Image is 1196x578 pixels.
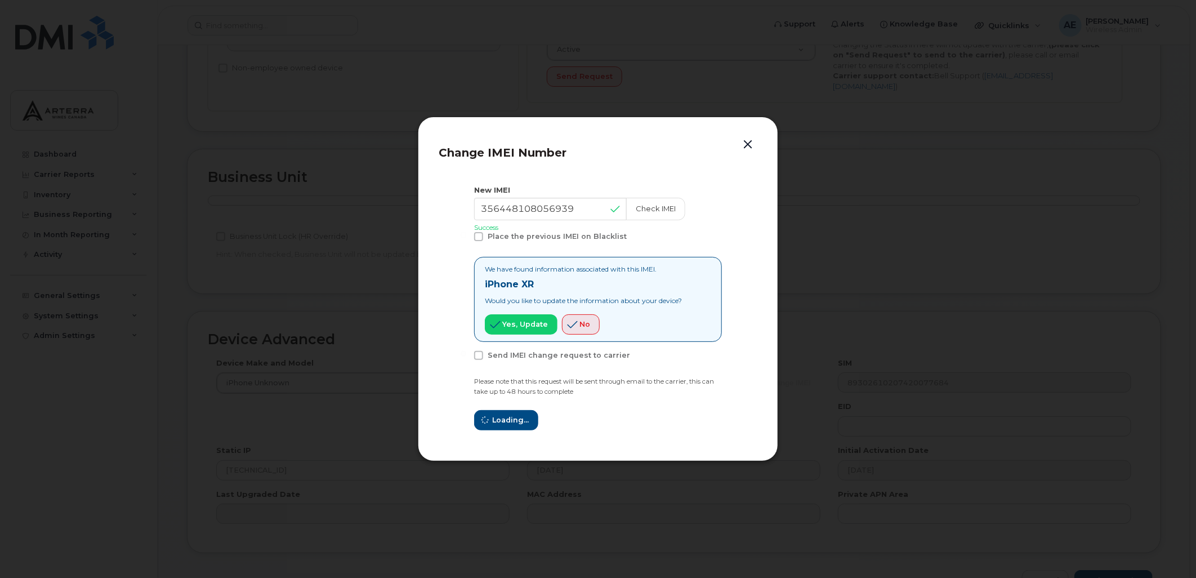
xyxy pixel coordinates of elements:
span: Place the previous IMEI on Blacklist [488,232,627,241]
p: Success [474,223,722,232]
input: Place the previous IMEI on Blacklist [461,232,466,238]
span: Change IMEI Number [439,146,566,159]
button: Check IMEI [626,198,685,220]
input: Send IMEI change request to carrier [461,351,466,357]
button: No [562,314,600,335]
p: Would you like to update the information about your device? [485,296,682,305]
span: No [579,319,590,330]
p: We have found information associated with this IMEI. [485,264,682,274]
small: Please note that this request will be sent through email to the carrier, this can take up to 48 h... [474,377,714,396]
div: New IMEI [474,185,722,195]
span: Yes, update [502,319,548,330]
button: Yes, update [485,314,557,335]
strong: iPhone XR [485,279,534,290]
span: Send IMEI change request to carrier [488,351,630,359]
